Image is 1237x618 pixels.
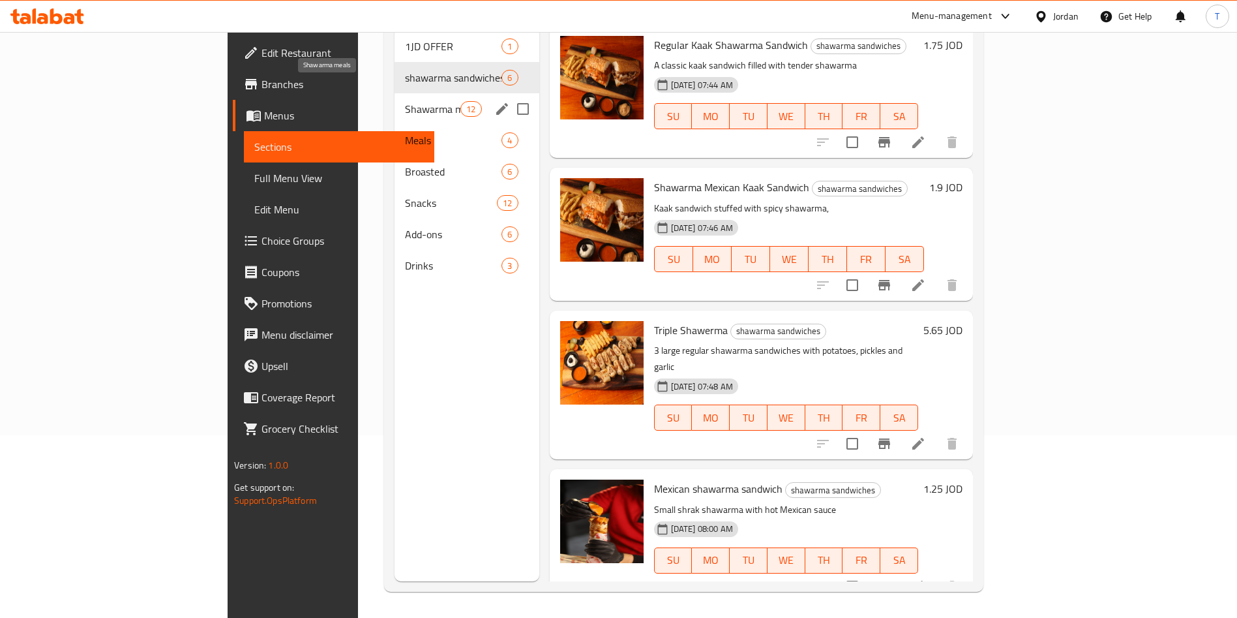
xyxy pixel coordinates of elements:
button: Branch-specific-item [869,127,900,158]
span: SU [660,107,687,126]
span: SU [660,409,687,427]
h6: 1.25 JOD [923,480,962,498]
button: MO [692,548,730,574]
span: Upsell [261,358,424,374]
span: shawarma sandwiches [405,70,502,85]
div: items [501,132,518,148]
a: Edit Restaurant [233,37,434,69]
a: Edit menu item [910,134,926,150]
button: delete [936,270,968,301]
p: 3 large regular shawarma sandwiches with potatoes, pickles and garlic [654,343,918,375]
a: Coupons [233,256,434,288]
div: Broasted6 [395,156,539,187]
button: MO [692,405,730,431]
button: MO [693,246,732,272]
div: Meals4 [395,125,539,156]
div: items [497,195,518,211]
button: TH [805,405,843,431]
span: Select to update [839,430,866,457]
button: WE [768,103,805,129]
span: TH [811,409,838,427]
a: Edit menu item [910,277,926,293]
button: TU [730,405,768,431]
span: Branches [261,76,424,92]
p: Kaak sandwich stuffed with spicy shawarma, [654,200,924,217]
span: 1JD OFFER [405,39,502,54]
span: Regular Kaak Shawarma Sandwich [654,35,808,55]
span: MO [698,250,726,269]
button: FR [842,548,880,574]
span: shawarma sandwiches [811,39,906,54]
div: Add-ons6 [395,219,539,250]
span: Add-ons [405,226,502,242]
button: delete [936,571,968,602]
span: Grocery Checklist [261,421,424,437]
button: delete [936,428,968,459]
button: MO [692,103,730,129]
span: Version: [234,457,266,474]
span: TU [735,409,762,427]
span: WE [773,409,800,427]
span: [DATE] 07:46 AM [666,222,738,234]
p: A classic kaak sandwich filled with tender shawarma [654,57,918,74]
span: 3 [502,260,517,272]
p: Small shrak shawarma with hot Mexican sauce [654,502,918,518]
span: [DATE] 07:48 AM [666,380,738,393]
div: items [501,258,518,273]
button: SU [654,405,693,431]
button: SA [880,405,918,431]
img: Regular Kaak Shawarma Sandwich [560,36,644,119]
button: FR [847,246,886,272]
span: Menus [264,108,424,123]
div: Jordan [1053,9,1079,23]
button: WE [768,405,805,431]
div: items [501,164,518,179]
span: FR [848,107,875,126]
span: Select to update [839,129,866,156]
span: [DATE] 08:00 AM [666,523,738,535]
h6: 5.65 JOD [923,321,962,339]
div: items [501,39,518,54]
span: 4 [502,134,517,147]
span: Snacks [405,195,497,211]
a: Support.OpsPlatform [234,492,317,509]
a: Menus [233,100,434,131]
button: Branch-specific-item [869,428,900,459]
span: Triple Shawerma [654,320,728,340]
button: SU [654,103,693,129]
button: TU [730,103,768,129]
button: WE [770,246,809,272]
button: SU [654,548,693,574]
span: SU [660,250,688,269]
a: Edit menu item [910,579,926,595]
span: Get support on: [234,479,294,496]
button: TH [805,103,843,129]
button: SA [880,548,918,574]
span: SA [891,250,919,269]
a: Promotions [233,288,434,319]
button: SU [654,246,693,272]
span: Drinks [405,258,502,273]
span: Promotions [261,296,424,311]
a: Sections [244,131,434,162]
span: Select to update [839,271,866,299]
h6: 1.75 JOD [923,36,962,54]
span: 6 [502,228,517,241]
span: Choice Groups [261,233,424,249]
span: T [1215,9,1219,23]
div: shawarma sandwiches [811,39,906,54]
div: Menu-management [912,8,992,24]
div: 1JD OFFER1 [395,31,539,62]
h6: 1.9 JOD [929,178,962,196]
span: [DATE] 07:44 AM [666,79,738,91]
div: shawarma sandwiches6 [395,62,539,93]
span: WE [773,551,800,570]
div: shawarma sandwiches [812,181,908,196]
span: TU [735,107,762,126]
div: items [501,70,518,85]
span: TU [737,250,765,269]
